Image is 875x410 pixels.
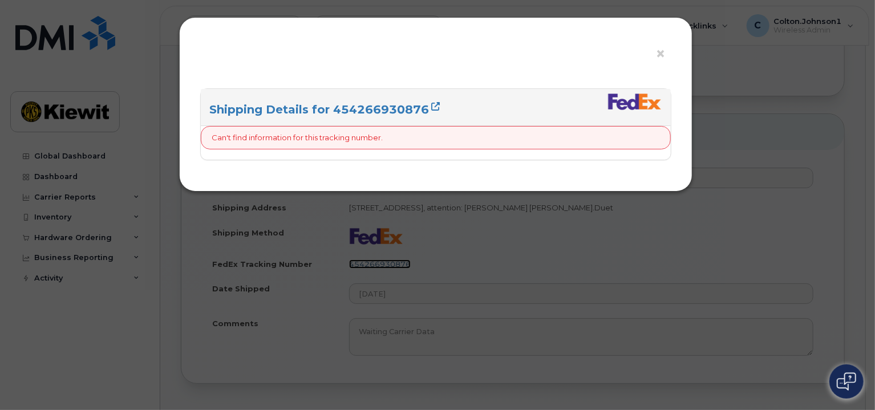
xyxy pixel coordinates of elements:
[209,103,440,116] a: Shipping Details for 454266930876
[655,43,666,64] span: ×
[837,372,856,391] img: Open chat
[655,46,671,63] button: ×
[212,132,383,143] p: Can't find information for this tracking number.
[607,93,662,110] img: fedex-bc01427081be8802e1fb5a1adb1132915e58a0589d7a9405a0dcbe1127be6add.png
